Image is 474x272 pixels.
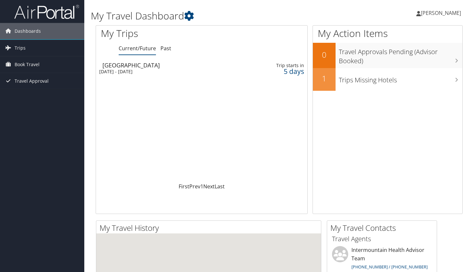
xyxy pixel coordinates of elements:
[189,183,200,190] a: Prev
[258,63,304,68] div: Trip starts in
[91,9,342,23] h1: My Travel Dashboard
[15,73,49,89] span: Travel Approval
[14,4,79,19] img: airportal-logo.png
[330,222,437,233] h2: My Travel Contacts
[258,68,304,74] div: 5 days
[102,62,237,68] div: [GEOGRAPHIC_DATA]
[99,69,234,75] div: [DATE] - [DATE]
[313,73,336,84] h2: 1
[160,45,171,52] a: Past
[203,183,215,190] a: Next
[339,72,462,85] h3: Trips Missing Hotels
[100,222,321,233] h2: My Travel History
[215,183,225,190] a: Last
[313,68,462,91] a: 1Trips Missing Hotels
[119,45,156,52] a: Current/Future
[200,183,203,190] a: 1
[15,40,26,56] span: Trips
[416,3,468,23] a: [PERSON_NAME]
[15,23,41,39] span: Dashboards
[332,234,432,243] h3: Travel Agents
[351,264,428,270] a: [PHONE_NUMBER] / [PHONE_NUMBER]
[101,27,214,40] h1: My Trips
[313,27,462,40] h1: My Action Items
[313,49,336,60] h2: 0
[15,56,40,73] span: Book Travel
[421,9,461,17] span: [PERSON_NAME]
[313,43,462,68] a: 0Travel Approvals Pending (Advisor Booked)
[339,44,462,65] h3: Travel Approvals Pending (Advisor Booked)
[179,183,189,190] a: First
